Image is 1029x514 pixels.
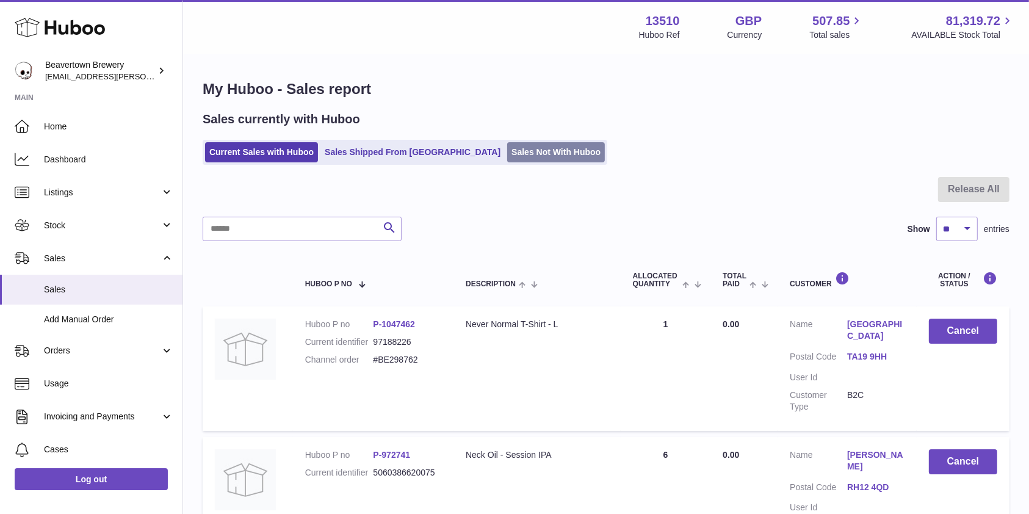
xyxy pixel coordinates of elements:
a: RH12 4QD [847,482,904,493]
img: no-photo.jpg [215,449,276,510]
a: 81,319.72 AVAILABLE Stock Total [911,13,1014,41]
a: Log out [15,468,168,490]
a: Sales Shipped From [GEOGRAPHIC_DATA] [320,142,505,162]
div: Currency [728,29,762,41]
span: Listings [44,187,161,198]
span: Invoicing and Payments [44,411,161,422]
a: [PERSON_NAME] [847,449,904,472]
a: Sales Not With Huboo [507,142,605,162]
a: Current Sales with Huboo [205,142,318,162]
div: Action / Status [929,272,997,288]
dt: Channel order [305,354,374,366]
dt: Huboo P no [305,449,374,461]
div: Neck Oil - Session IPA [466,449,608,461]
button: Cancel [929,319,997,344]
span: Usage [44,378,173,389]
span: 0.00 [723,319,739,329]
span: Total paid [723,272,746,288]
dt: Current identifier [305,467,374,479]
span: Total sales [809,29,864,41]
dt: Huboo P no [305,319,374,330]
span: Dashboard [44,154,173,165]
div: Customer [790,272,904,288]
a: [GEOGRAPHIC_DATA] [847,319,904,342]
span: 81,319.72 [946,13,1000,29]
dd: 97188226 [373,336,441,348]
span: Orders [44,345,161,357]
span: Cases [44,444,173,455]
strong: 13510 [646,13,680,29]
span: Add Manual Order [44,314,173,325]
dt: Postal Code [790,482,847,496]
dt: Customer Type [790,389,847,413]
dt: Name [790,449,847,476]
span: Huboo P no [305,280,352,288]
dd: #BE298762 [373,354,441,366]
dt: User Id [790,372,847,383]
dt: Name [790,319,847,345]
span: [EMAIL_ADDRESS][PERSON_NAME][DOMAIN_NAME] [45,71,245,81]
span: Home [44,121,173,132]
div: Huboo Ref [639,29,680,41]
div: Never Normal T-Shirt - L [466,319,608,330]
span: ALLOCATED Quantity [633,272,679,288]
span: Stock [44,220,161,231]
a: P-972741 [373,450,410,460]
dt: Current identifier [305,336,374,348]
a: P-1047462 [373,319,415,329]
span: Description [466,280,516,288]
h1: My Huboo - Sales report [203,79,1009,99]
dt: User Id [790,502,847,513]
strong: GBP [735,13,762,29]
td: 1 [621,306,711,430]
span: entries [984,223,1009,235]
button: Cancel [929,449,997,474]
span: Sales [44,253,161,264]
dt: Postal Code [790,351,847,366]
img: no-photo.jpg [215,319,276,380]
span: Sales [44,284,173,295]
label: Show [908,223,930,235]
div: Beavertown Brewery [45,59,155,82]
span: 507.85 [812,13,850,29]
a: 507.85 Total sales [809,13,864,41]
span: AVAILABLE Stock Total [911,29,1014,41]
dd: 5060386620075 [373,467,441,479]
h2: Sales currently with Huboo [203,111,360,128]
dd: B2C [847,389,904,413]
img: kit.lowe@beavertownbrewery.co.uk [15,62,33,80]
span: 0.00 [723,450,739,460]
a: TA19 9HH [847,351,904,363]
